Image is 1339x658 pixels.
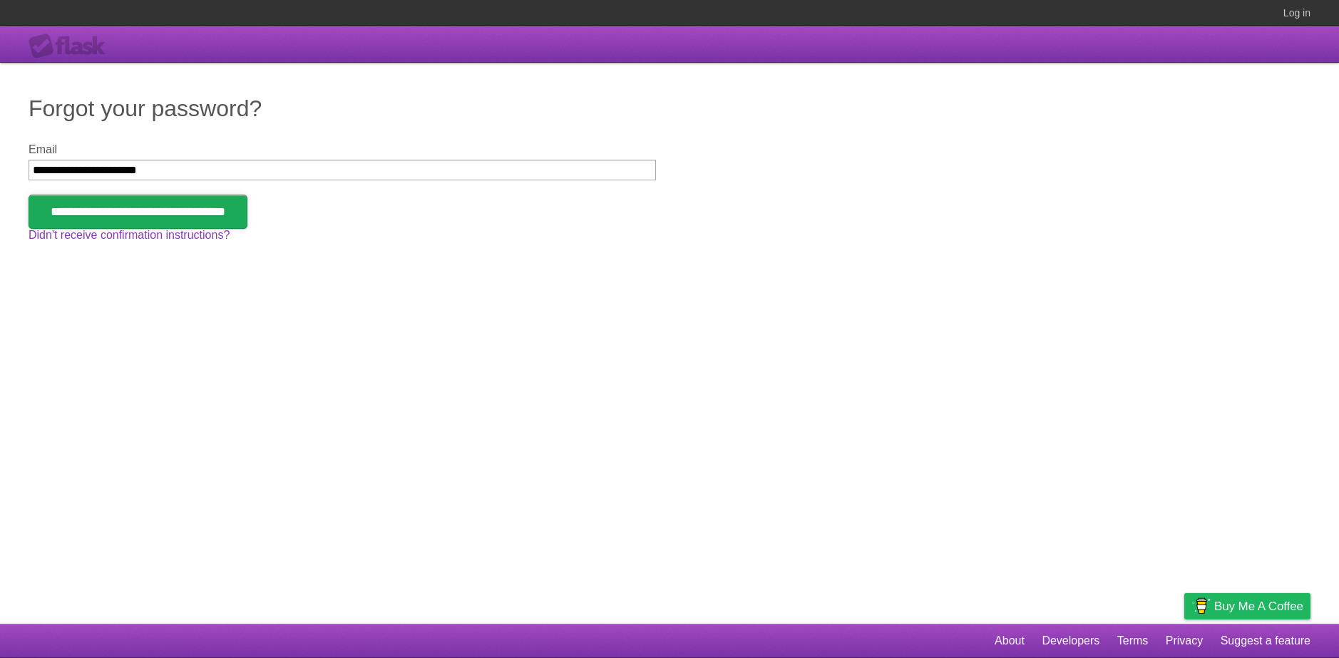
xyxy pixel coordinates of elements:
a: Terms [1117,627,1149,654]
h1: Forgot your password? [29,91,1310,125]
img: Buy me a coffee [1191,594,1211,618]
div: Flask [29,34,114,59]
a: Didn't receive confirmation instructions? [29,229,230,241]
span: Buy me a coffee [1214,594,1303,619]
a: Privacy [1166,627,1203,654]
a: About [995,627,1025,654]
a: Buy me a coffee [1184,593,1310,620]
a: Developers [1042,627,1099,654]
label: Email [29,143,656,156]
a: Suggest a feature [1221,627,1310,654]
